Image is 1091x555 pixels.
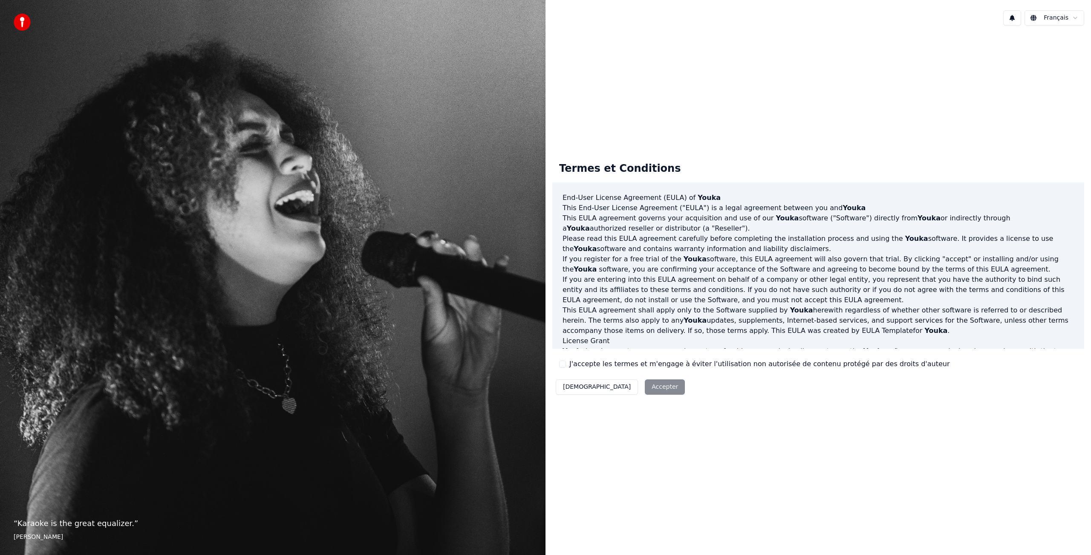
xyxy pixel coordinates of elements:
p: “ Karaoke is the great equalizer. ” [14,517,532,529]
span: Youka [905,234,928,243]
h3: License Grant [563,336,1074,346]
span: Youka [684,255,707,263]
span: Youka [567,224,590,232]
p: Please read this EULA agreement carefully before completing the installation process and using th... [563,234,1074,254]
span: Youka [574,245,597,253]
button: [DEMOGRAPHIC_DATA] [556,379,638,395]
p: If you register for a free trial of the software, this EULA agreement will also govern that trial... [563,254,1074,275]
span: Youka [790,306,813,314]
span: Youka [776,214,799,222]
footer: [PERSON_NAME] [14,533,532,541]
span: Youka [684,316,707,324]
span: Youka [924,327,947,335]
div: Termes et Conditions [552,155,687,182]
span: Youka [863,347,886,355]
p: hereby grants you a personal, non-transferable, non-exclusive licence to use the software on your... [563,346,1074,367]
img: youka [14,14,31,31]
span: Youka [574,265,597,273]
span: Youka [843,204,866,212]
label: J'accepte les termes et m'engage à éviter l'utilisation non autorisée de contenu protégé par des ... [569,359,950,369]
p: This EULA agreement shall apply only to the Software supplied by herewith regardless of whether o... [563,305,1074,336]
span: Youka [563,347,586,355]
p: This EULA agreement governs your acquisition and use of our software ("Software") directly from o... [563,213,1074,234]
a: EULA Template [862,327,913,335]
h3: End-User License Agreement (EULA) of [563,193,1074,203]
span: Youka [918,214,941,222]
p: If you are entering into this EULA agreement on behalf of a company or other legal entity, you re... [563,275,1074,305]
span: Youka [698,194,721,202]
p: This End-User License Agreement ("EULA") is a legal agreement between you and [563,203,1074,213]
